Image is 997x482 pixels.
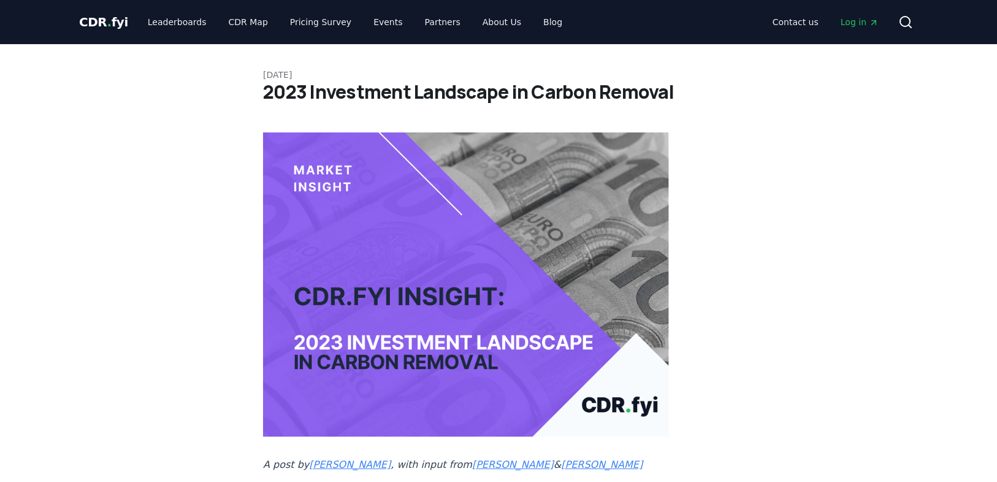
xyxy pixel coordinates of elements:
[415,11,470,33] a: Partners
[263,81,734,103] h1: 2023 Investment Landscape in Carbon Removal
[309,459,391,470] a: [PERSON_NAME]
[107,15,112,29] span: .
[364,11,412,33] a: Events
[763,11,888,33] nav: Main
[473,11,531,33] a: About Us
[841,16,879,28] span: Log in
[219,11,278,33] a: CDR Map
[138,11,216,33] a: Leaderboards
[280,11,361,33] a: Pricing Survey
[263,69,734,81] p: [DATE]
[138,11,572,33] nav: Main
[472,459,554,470] a: [PERSON_NAME]
[561,459,643,470] a: [PERSON_NAME]
[533,11,572,33] a: Blog
[263,132,669,437] img: blog post image
[763,11,828,33] a: Contact us
[263,459,643,470] em: A post by , with input from &
[831,11,888,33] a: Log in
[79,15,128,29] span: CDR fyi
[79,13,128,31] a: CDR.fyi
